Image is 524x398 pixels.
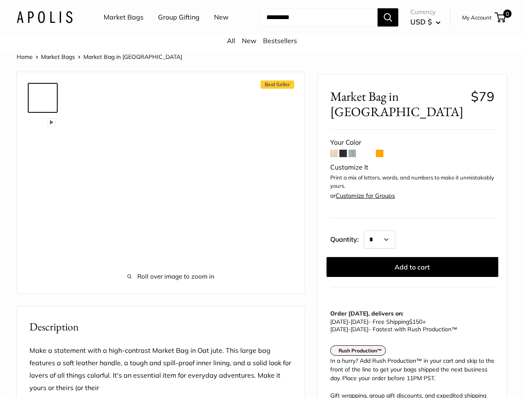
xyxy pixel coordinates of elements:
a: Market Bag in Oat [28,83,58,113]
span: - [348,318,351,325]
a: Market Bag in Oat [28,249,58,279]
span: Market Bag in [GEOGRAPHIC_DATA] [83,53,182,61]
button: Add to cart [327,257,498,277]
a: Customize for Groups [336,192,395,199]
input: Search... [260,8,378,27]
span: USD $ [410,17,432,26]
p: Print a mix of letters, words, and numbers to make it unmistakably yours. [330,174,495,190]
span: - [348,325,351,333]
a: Market Bag in Oat [28,182,58,212]
a: Market Bag in Oat [28,116,58,146]
div: Your Color [330,136,495,149]
img: Apolis [17,11,73,23]
a: Market Bag in Oat [28,149,58,179]
button: Search [378,8,398,27]
button: USD $ [410,15,441,29]
a: Market Bags [104,11,144,24]
span: [DATE] [330,318,348,325]
strong: Rush Production™ [339,347,382,354]
span: [DATE] [330,325,348,333]
a: My Account [462,12,492,22]
nav: Breadcrumb [17,51,182,62]
label: Quantity: [330,228,364,249]
a: Group Gifting [158,11,200,24]
a: Market Bag in Oat [28,216,58,245]
span: Best Seller [261,80,294,89]
div: Customize It [330,161,495,174]
a: New [214,11,229,24]
div: or [330,190,395,201]
span: Currency [410,6,441,18]
span: Market Bag in [GEOGRAPHIC_DATA] [330,89,465,119]
strong: Order [DATE], delivers on: [330,310,403,317]
span: $79 [471,88,495,104]
span: - Fastest with Rush Production™ [330,325,457,333]
span: $150 [409,318,422,325]
span: Roll over image to zoom in [83,271,258,282]
a: Market Bags [41,53,75,61]
a: 0 [495,12,506,22]
p: - Free Shipping + [330,318,490,333]
a: Bestsellers [263,36,297,45]
span: 0 [503,10,512,18]
a: New [242,36,256,45]
h2: Description [29,319,292,335]
span: [DATE] [351,318,368,325]
a: Home [17,53,33,61]
span: [DATE] [351,325,368,333]
a: All [227,36,235,45]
